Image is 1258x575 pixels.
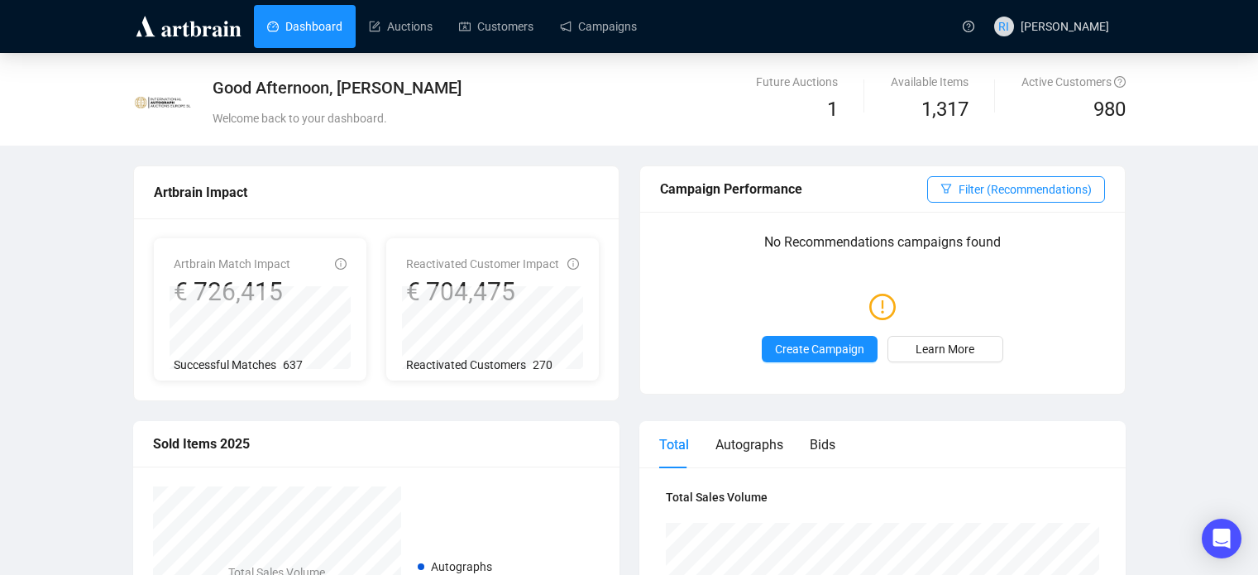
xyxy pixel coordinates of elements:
span: Filter (Recommendations) [959,180,1092,199]
div: Sold Items 2025 [153,434,600,454]
span: exclamation-circle [869,287,896,325]
div: € 704,475 [406,276,559,308]
h4: Total Sales Volume [666,488,1099,506]
div: Good Afternoon, [PERSON_NAME] [213,76,791,99]
span: question-circle [963,21,974,32]
span: Active Customers [1021,75,1126,89]
span: question-circle [1114,76,1126,88]
a: Dashboard [267,5,342,48]
a: Auctions [369,5,433,48]
span: filter [940,183,952,194]
button: Create Campaign [762,336,878,362]
div: Bids [810,434,835,455]
a: Learn More [887,336,1003,362]
span: 1 [827,98,838,121]
div: € 726,415 [174,276,290,308]
span: [PERSON_NAME] [1021,20,1109,33]
div: Available Items [891,73,969,91]
span: Artbrain Match Impact [174,257,290,271]
button: Filter (Recommendations) [927,176,1105,203]
span: Reactivated Customers [406,358,526,371]
div: Artbrain Impact [154,182,599,203]
a: Customers [459,5,533,48]
span: info-circle [567,258,579,270]
span: 270 [533,358,552,371]
div: Autographs [715,434,783,455]
span: Successful Matches [174,358,276,371]
img: 622e19684f2625001dda177d.jpg [134,74,192,132]
div: Welcome back to your dashboard. [213,109,791,127]
span: Autographs [431,560,492,573]
span: 637 [283,358,303,371]
span: Learn More [916,340,974,358]
p: No Recommendations campaigns found [660,232,1105,264]
div: Campaign Performance [660,179,927,199]
a: Campaigns [560,5,637,48]
span: Create Campaign [775,340,864,358]
div: Open Intercom Messenger [1202,519,1241,558]
div: Total [659,434,689,455]
img: logo [133,13,244,40]
span: 980 [1093,98,1126,121]
span: RI [998,17,1009,36]
span: info-circle [335,258,347,270]
span: 1,317 [921,94,969,126]
div: Future Auctions [756,73,838,91]
span: Reactivated Customer Impact [406,257,559,271]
